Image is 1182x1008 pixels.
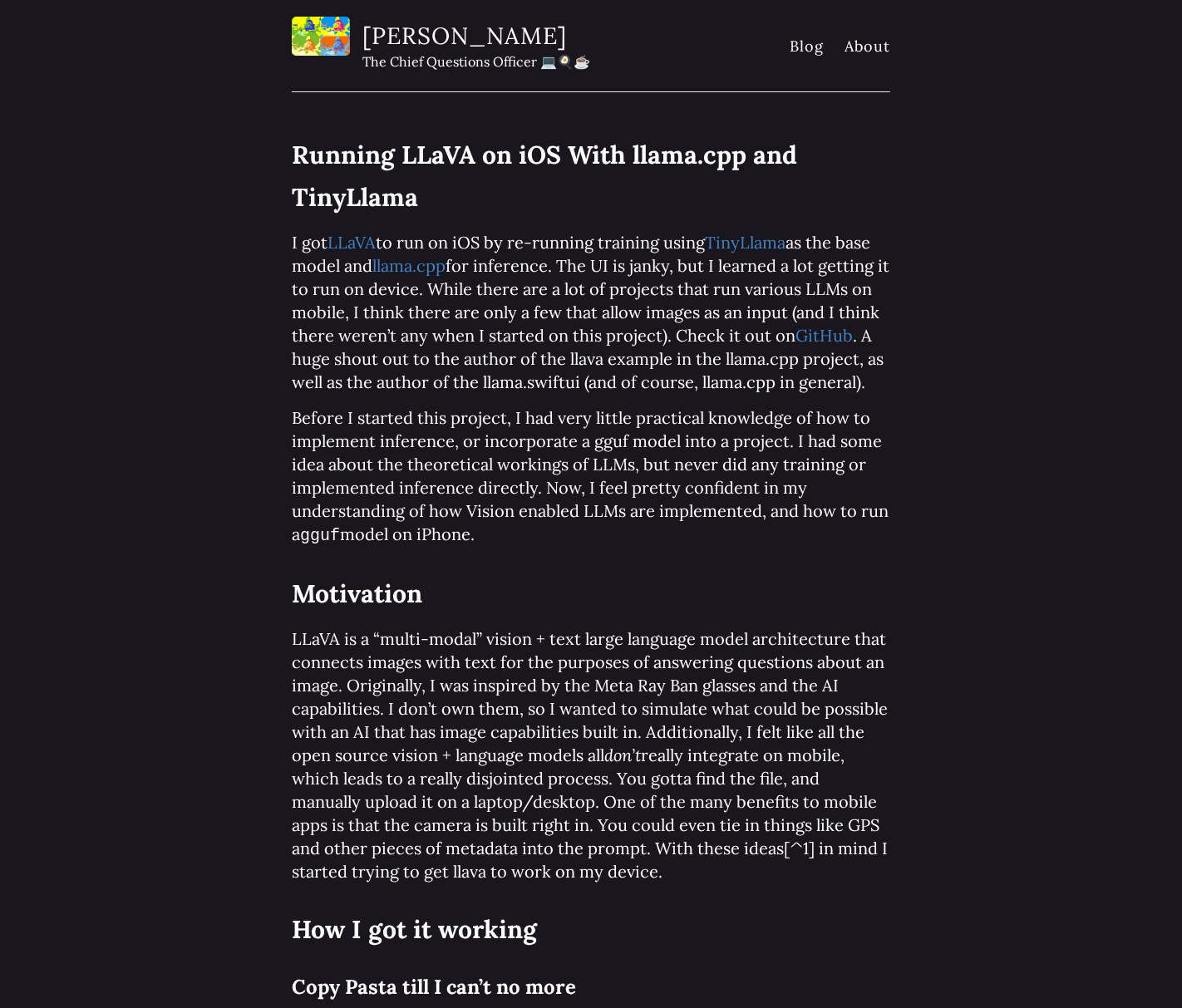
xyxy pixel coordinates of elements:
[795,325,853,346] a: GitHub
[292,406,890,548] p: Before I started this project, I had very little practical knowledge of how to implement inferenc...
[790,37,824,56] a: Blog
[300,526,340,545] code: gguf
[705,232,786,253] a: TinyLlama
[604,745,641,765] em: don’t
[292,971,890,1005] h2: Copy Pasta till I can’t no more
[292,231,890,394] p: I got to run on iOS by re-running training using as the base model and for inference. The UI is j...
[362,21,567,51] a: [PERSON_NAME]
[292,627,890,883] p: LLaVA is a “multi-modal” vision + text large language model architecture that connects images wit...
[372,255,446,276] a: llama.cpp
[328,232,376,253] a: LLaVA
[292,573,890,615] h1: Motivation
[292,17,350,56] img: photo.jpg
[845,37,890,56] a: About
[292,908,890,951] h1: How I got it working
[362,52,590,71] p: The Chief Questions Officer 💻🍳☕️
[292,134,890,219] h1: Running LLaVA on iOS With llama.cpp and TinyLlama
